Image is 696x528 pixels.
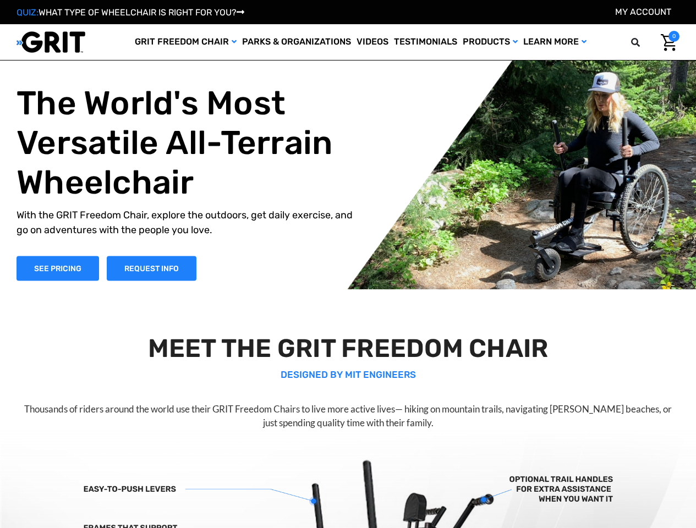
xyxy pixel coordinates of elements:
[17,83,357,202] h1: The World's Most Versatile All-Terrain Wheelchair
[520,24,589,60] a: Learn More
[615,7,671,17] a: Account
[653,31,679,54] a: Cart with 0 items
[460,24,520,60] a: Products
[17,7,244,18] a: QUIZ:WHAT TYPE OF WHEELCHAIR IS RIGHT FOR YOU?
[132,24,239,60] a: GRIT Freedom Chair
[661,34,677,51] img: Cart
[636,31,653,54] input: Search
[391,24,460,60] a: Testimonials
[107,256,196,280] a: Slide number 1, Request Information
[18,402,679,430] p: Thousands of riders around the world use their GRIT Freedom Chairs to live more active lives— hik...
[18,368,679,382] p: DESIGNED BY MIT ENGINEERS
[239,24,354,60] a: Parks & Organizations
[354,24,391,60] a: Videos
[668,31,679,42] span: 0
[17,256,99,280] a: Shop Now
[17,207,357,237] p: With the GRIT Freedom Chair, explore the outdoors, get daily exercise, and go on adventures with ...
[18,333,679,364] h2: MEET THE GRIT FREEDOM CHAIR
[17,7,39,18] span: QUIZ:
[17,31,85,53] img: GRIT All-Terrain Wheelchair and Mobility Equipment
